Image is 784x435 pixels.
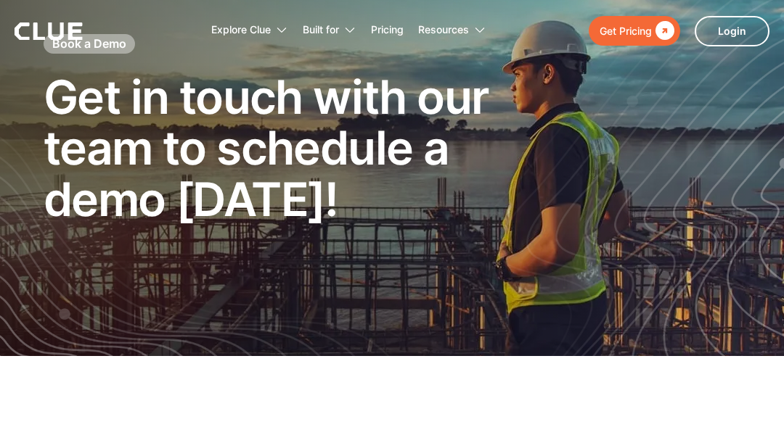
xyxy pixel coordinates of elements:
div:  [652,22,674,40]
div: Built for [303,7,339,53]
a: Pricing [371,7,404,53]
div: Get Pricing [600,22,652,40]
h1: Get in touch with our team to schedule a demo [DATE]! [44,72,508,225]
a: Get Pricing [589,16,680,46]
div: Explore Clue [211,7,271,53]
div: Resources [418,7,469,53]
a: Login [695,16,769,46]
